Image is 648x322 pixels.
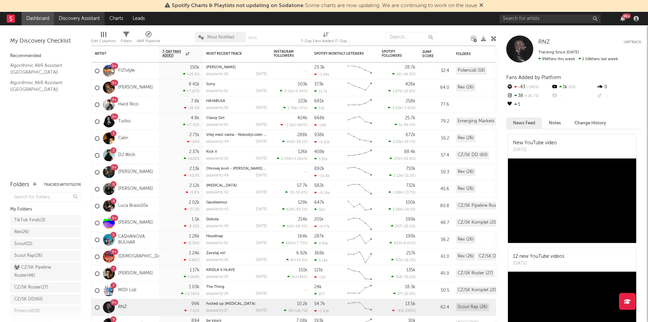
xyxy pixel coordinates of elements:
[345,231,375,248] svg: Chart title
[44,183,81,187] button: Tracked Artists(279)
[296,123,306,127] span: -169 %
[14,295,43,303] div: CZ/SK DD ( 60 )
[189,167,199,171] div: 2.13k
[456,151,489,159] div: CZ/SK DD (60)
[281,157,291,161] span: 2.09k
[391,224,415,228] div: ( )
[192,217,199,222] div: 1.5k
[314,241,328,246] div: 3.93k
[206,133,267,137] div: Vítej mezi náma - NobodyListen Remix
[298,217,307,222] div: 214k
[422,219,449,227] div: 48.7
[392,106,402,110] span: 3.02k
[274,50,297,58] div: Instagram Followers
[206,285,224,289] a: The Thing
[288,106,297,110] span: 1.78k
[121,29,132,48] div: Filters
[14,216,45,224] div: TikTok Finds ( 3 )
[183,89,199,93] div: +7.67 %
[538,57,618,61] span: 1.08k fans last week
[406,234,415,239] div: 199k
[206,224,229,228] div: popularity: 40
[10,282,81,293] a: CZ/SK Roster(27)
[172,3,477,8] span: : Some charts are now updating. We are continuing to work on the issue
[345,63,375,79] svg: Chart title
[282,207,307,212] div: ( )
[10,192,81,202] input: Search for folders...
[624,39,641,46] button: Untrack
[456,67,487,75] div: Potenciál (18)
[538,39,550,45] span: RNZ
[206,99,225,103] a: HAYABUSA
[137,37,160,45] div: A&R Pipeline
[206,150,267,154] div: Kick it
[206,66,267,69] div: KAMARÁD BORIS
[206,302,255,306] a: fvcked up [MEDICAL_DATA]
[294,208,306,212] span: -48.5 %
[10,251,81,261] a: Scout Rap(26)
[405,116,415,120] div: 25.7k
[14,240,32,248] div: Scout ( 11 )
[294,225,306,228] span: -48.4 %
[596,92,641,100] div: --
[406,251,415,255] div: 217k
[422,118,449,126] div: 79.2
[345,113,375,130] svg: Chart title
[393,208,402,212] span: 1.28k
[345,79,375,96] svg: Chart title
[294,90,306,93] span: -0.44 %
[256,207,267,211] div: [DATE]
[183,123,199,127] div: +7.76 %
[456,202,513,210] div: CZ/SK Pipeline Roster (46)
[402,73,414,76] span: -46.9 %
[506,100,551,109] div: 1
[403,174,414,178] span: -21.3 %
[256,241,267,245] div: [DATE]
[506,92,551,100] div: 38
[397,73,401,76] span: 26
[345,248,375,265] svg: Chart title
[287,225,293,228] span: 142
[206,218,267,221] div: Dokola
[345,147,375,164] svg: Chart title
[314,140,330,144] div: -4.01k
[280,123,307,127] div: ( )
[405,65,415,70] div: 28.7k
[54,12,105,25] a: Discovery Assistant
[345,215,375,231] svg: Chart title
[456,236,476,244] div: Rev (26)
[622,14,631,19] div: 99 +
[388,89,415,93] div: ( )
[294,191,306,195] span: -50.8 %
[394,174,402,178] span: 2.12k
[118,254,167,259] a: [DEMOGRAPHIC_DATA]
[301,37,351,45] div: 7-Day Fans Added (7-Day Fans Added)
[345,96,375,113] svg: Chart title
[542,118,568,129] button: Notes
[10,37,81,45] div: My Discovery Checklist
[184,173,199,178] div: -42.5 %
[191,99,199,103] div: 7.8k
[314,207,325,212] div: 565
[256,157,267,160] div: [DATE]
[297,116,307,120] div: 424k
[422,50,439,58] div: Jump Score
[620,16,625,21] button: 99+
[298,82,307,86] div: 503k
[118,169,153,175] a: [PERSON_NAME]
[314,183,324,188] div: 582k
[118,68,135,74] a: FIZIstyle
[314,150,325,154] div: 408k
[282,140,307,144] div: ( )
[189,183,199,188] div: 2.12k
[388,190,415,195] div: ( )
[402,123,414,127] span: -99.4 %
[393,140,402,144] span: 2.23k
[456,83,476,92] div: Rev (26)
[206,82,267,86] div: Sorry
[513,140,557,147] div: New YouTube video
[386,32,436,42] input: Search...
[256,123,267,127] div: [DATE]
[184,224,199,228] div: -8.53 %
[290,191,293,195] span: 31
